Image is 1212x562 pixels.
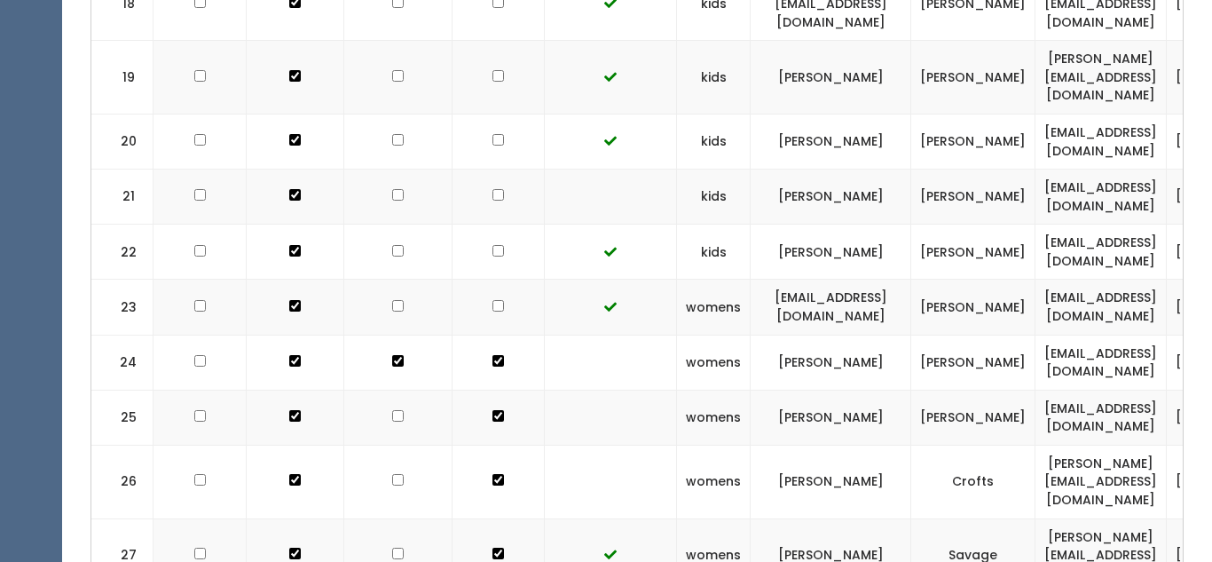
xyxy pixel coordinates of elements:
td: [EMAIL_ADDRESS][DOMAIN_NAME] [1035,170,1167,225]
td: [EMAIL_ADDRESS][DOMAIN_NAME] [1035,280,1167,335]
td: [PERSON_NAME] [751,170,911,225]
td: [PERSON_NAME] [751,225,911,280]
td: [PERSON_NAME][EMAIL_ADDRESS][DOMAIN_NAME] [1035,41,1167,115]
td: [EMAIL_ADDRESS][DOMAIN_NAME] [1035,390,1167,445]
td: 24 [91,335,153,390]
td: [EMAIL_ADDRESS][DOMAIN_NAME] [751,280,911,335]
td: [PERSON_NAME] [911,41,1035,115]
td: kids [677,225,751,280]
td: womens [677,335,751,390]
td: [EMAIL_ADDRESS][DOMAIN_NAME] [1035,335,1167,390]
td: 23 [91,280,153,335]
td: [PERSON_NAME] [911,225,1035,280]
td: [PERSON_NAME] [911,170,1035,225]
td: [EMAIL_ADDRESS][DOMAIN_NAME] [1035,225,1167,280]
td: [PERSON_NAME][EMAIL_ADDRESS][DOMAIN_NAME] [1035,445,1167,518]
td: kids [677,114,751,169]
td: [PERSON_NAME] [751,390,911,445]
td: [PERSON_NAME] [911,335,1035,390]
td: kids [677,170,751,225]
td: [PERSON_NAME] [751,445,911,518]
td: 22 [91,225,153,280]
td: kids [677,41,751,115]
td: [PERSON_NAME] [751,41,911,115]
td: [PERSON_NAME] [751,335,911,390]
td: [PERSON_NAME] [751,114,911,169]
td: 19 [91,41,153,115]
td: 26 [91,445,153,518]
td: [EMAIL_ADDRESS][DOMAIN_NAME] [1035,114,1167,169]
td: [PERSON_NAME] [911,390,1035,445]
td: womens [677,280,751,335]
td: womens [677,390,751,445]
td: Crofts [911,445,1035,518]
td: [PERSON_NAME] [911,280,1035,335]
td: 25 [91,390,153,445]
td: 20 [91,114,153,169]
td: 21 [91,170,153,225]
td: [PERSON_NAME] [911,114,1035,169]
td: womens [677,445,751,518]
